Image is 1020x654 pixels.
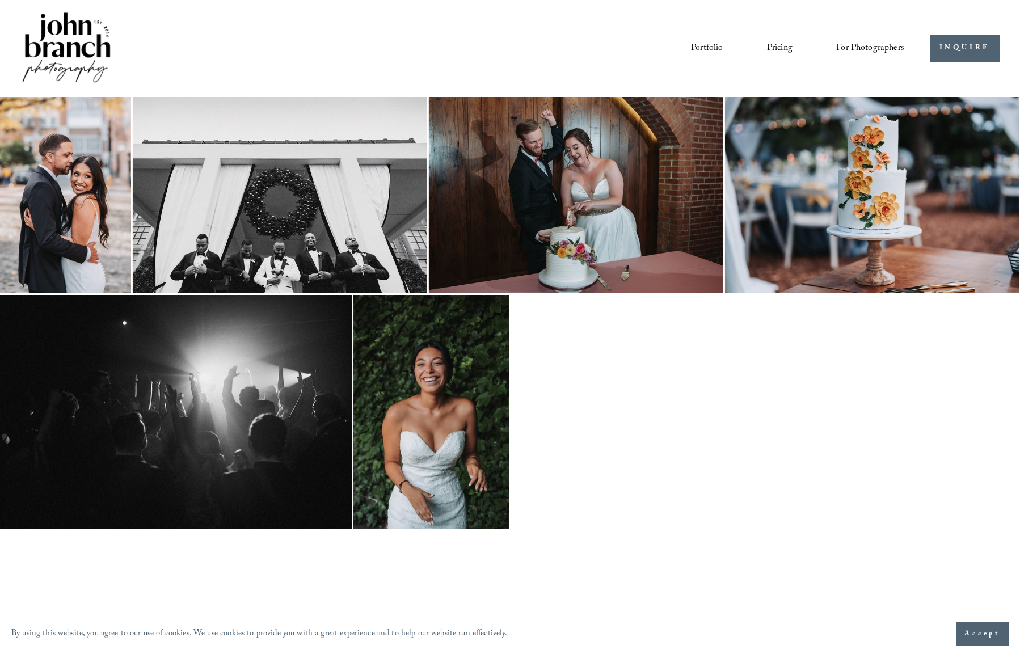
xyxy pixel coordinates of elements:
[691,39,723,58] a: Portfolio
[930,35,1000,62] a: INQUIRE
[725,97,1019,293] img: A two-tiered white wedding cake decorated with yellow and orange flowers, placed on a wooden cake...
[956,622,1009,646] button: Accept
[767,39,793,58] a: Pricing
[836,39,904,58] a: folder dropdown
[11,626,508,643] p: By using this website, you agree to our use of cookies. We use cookies to provide you with a grea...
[20,10,112,87] img: John Branch IV Photography
[964,628,1000,640] span: Accept
[836,40,904,57] span: For Photographers
[133,97,427,293] img: Group of men in tuxedos standing under a large wreath on a building's entrance.
[429,97,723,293] img: A couple is playfully cutting their wedding cake. The bride is wearing a white strapless gown, an...
[353,295,509,529] img: Smiling bride in strapless white dress with green leafy background.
